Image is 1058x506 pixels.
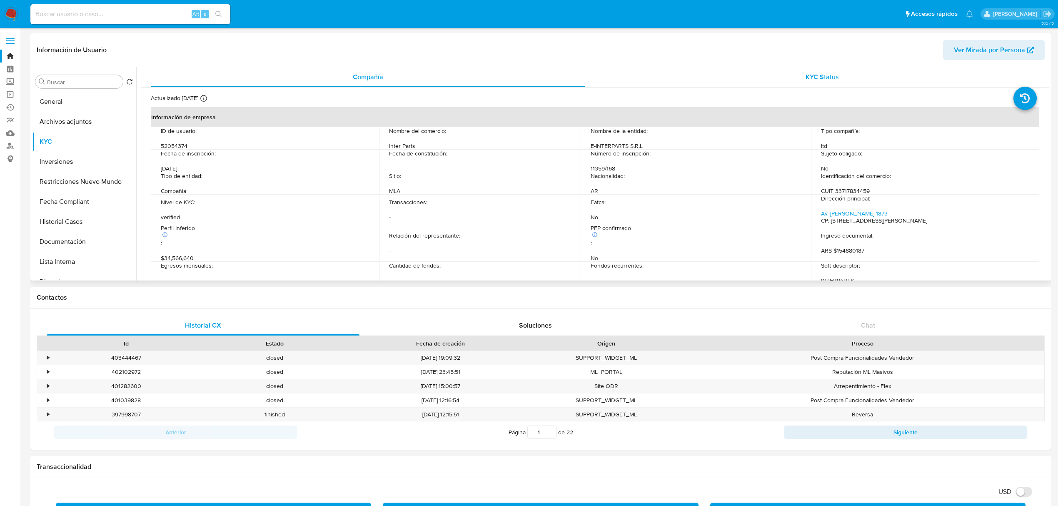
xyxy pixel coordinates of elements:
h1: Contactos [37,293,1045,302]
button: Ver Mirada por Persona [943,40,1045,60]
div: [DATE] 12:15:51 [349,408,532,421]
button: Buscar [39,78,45,85]
button: General [32,92,136,112]
p: Inter Parts [444,133,471,141]
button: Lista Interna [32,252,136,272]
div: closed [200,351,349,365]
p: Sujeto obligado : [828,153,869,161]
p: - [216,233,218,241]
div: closed [200,379,349,393]
p: ID de usuario : [161,133,197,141]
div: SUPPORT_WIDGET_ML [532,351,681,365]
a: Salir [1043,10,1052,18]
p: 52054374 [200,133,227,141]
span: Página de [509,426,573,439]
div: Reputación ML Masivos [681,365,1044,379]
input: Buscar usuario o caso... [30,9,230,20]
a: Av. [PERSON_NAME] 1873 [880,189,948,198]
p: [DATE] [219,153,237,161]
p: No [624,193,631,201]
p: - [425,193,427,201]
p: Fondos recurrentes : [606,233,659,241]
div: Origen [538,339,675,348]
span: Compañía [353,72,383,82]
p: E-INTERPARTS S.R.L [666,133,719,141]
span: 22 [566,428,573,436]
p: INTERPARTS [870,233,904,241]
p: MLA [399,173,410,181]
p: Fecha de inscripción : [161,153,216,161]
button: Direcciones [32,272,136,292]
p: Número de inscripción : [606,153,666,161]
p: No [658,213,665,221]
button: KYC [32,132,136,152]
p: - [458,213,459,221]
span: Accesos rápidos [911,10,958,18]
button: Restricciones Nuevo Mundo [32,172,136,192]
div: 401039828 [52,393,200,407]
div: ML_PORTAL [532,365,681,379]
p: Nombre del comercio : [383,133,440,141]
span: Soluciones [519,321,552,330]
p: andres.vilosio@mercadolibre.com [993,10,1040,18]
div: [DATE] 23:45:51 [349,365,532,379]
p: Relación del representante : [383,213,454,221]
span: Chat [861,321,875,330]
div: Post Compra Funcionalidades Vendedor [681,351,1044,365]
p: Fecha de constitución : [383,153,442,161]
p: Tipo compañía : [828,133,866,141]
div: • [47,396,49,404]
button: Archivos adjuntos [32,112,136,132]
div: 402102972 [52,365,200,379]
div: Site ODR [532,379,681,393]
span: s [204,10,206,18]
p: Perfil Inferido : [161,213,203,221]
button: Fecha Compliant [32,192,136,212]
span: $34,566,640 [207,213,240,221]
button: Historial Casos [32,212,136,232]
div: [DATE] 12:16:54 [349,393,532,407]
div: SUPPORT_WIDGET_ML [532,408,681,421]
div: Id [57,339,195,348]
button: Anterior [54,426,297,439]
div: Arrepentimiento - Flex [681,379,1044,393]
div: [DATE] 15:00:57 [349,379,532,393]
p: Sitio : [383,173,395,181]
p: Egresos mensuales : [161,233,213,241]
div: 401282600 [52,379,200,393]
a: Notificaciones [966,10,973,18]
p: verified [199,193,218,201]
div: Post Compra Funcionalidades Vendedor [681,393,1044,407]
div: SUPPORT_WIDGET_ML [532,393,681,407]
p: Transacciones : [383,193,422,201]
p: Identificación del comercio : [828,173,898,181]
span: Ver Mirada por Persona [954,40,1025,60]
p: AR [643,173,651,181]
p: Tipo de entidad : [161,173,202,181]
input: Buscar [47,78,120,86]
div: • [47,368,49,376]
div: • [47,354,49,362]
h4: CP: [STREET_ADDRESS][PERSON_NAME] [880,197,986,205]
span: Alt [192,10,199,18]
div: closed [200,393,349,407]
div: 403444467 [52,351,200,365]
p: Nivel de KYC : [161,193,195,201]
p: CUIT 33717834459 [901,173,951,181]
p: 11359/168 [669,153,694,161]
p: - [438,233,440,241]
div: Fecha de creación [355,339,526,348]
div: Reversa [681,408,1044,421]
p: Nacionalidad : [606,173,640,181]
p: Cantidad de fondos : [383,233,435,241]
p: - [662,233,664,241]
p: PEP confirmado : [606,213,654,221]
div: closed [200,365,349,379]
div: • [47,382,49,390]
span: KYC Status [806,72,839,82]
button: Inversiones [32,152,136,172]
p: ARS $154880187 [883,213,927,221]
p: ltd [870,133,876,141]
p: Ingreso documental : [828,213,880,221]
p: - [445,153,447,161]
